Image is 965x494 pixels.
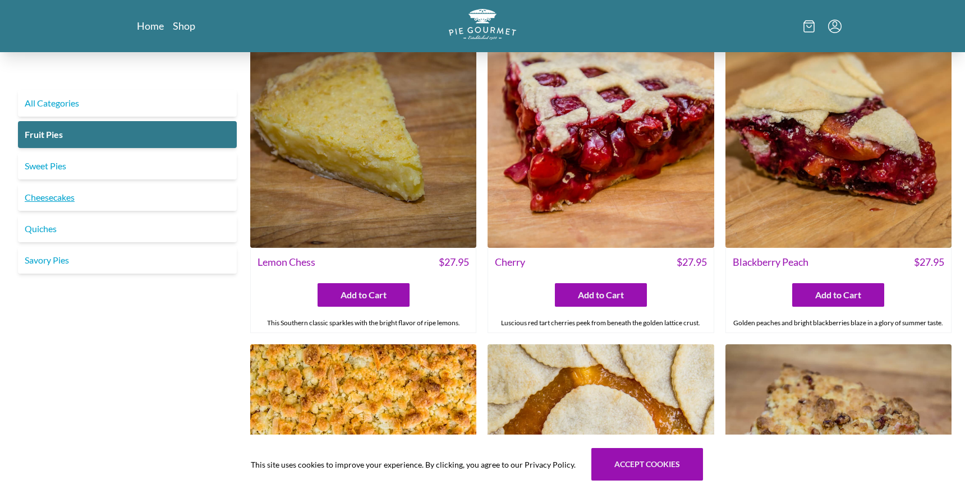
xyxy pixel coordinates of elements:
span: Cherry [495,255,525,270]
span: Blackberry Peach [733,255,808,270]
button: Accept cookies [591,448,703,481]
img: Blackberry Peach [725,21,952,247]
a: Shop [173,19,195,33]
a: Home [137,19,164,33]
a: Quiches [18,215,237,242]
span: This site uses cookies to improve your experience. By clicking, you agree to our Privacy Policy. [251,459,576,470]
span: $ 27.95 [439,255,469,270]
a: Cheesecakes [18,184,237,211]
span: Lemon Chess [258,255,315,270]
a: Logo [449,9,516,43]
span: Add to Cart [341,288,387,302]
div: This Southern classic sparkles with the bright flavor of ripe lemons. [251,313,476,333]
button: Add to Cart [792,283,884,307]
a: Fruit Pies [18,121,237,148]
button: Add to Cart [318,283,410,307]
button: Menu [828,20,842,33]
a: Savory Pies [18,247,237,274]
span: $ 27.95 [914,255,944,270]
a: All Categories [18,90,237,117]
span: Add to Cart [815,288,861,302]
div: Luscious red tart cherries peek from beneath the golden lattice crust. [488,313,713,333]
img: Cherry [488,21,714,247]
button: Add to Cart [555,283,647,307]
img: logo [449,9,516,40]
span: $ 27.95 [677,255,707,270]
img: Lemon Chess [250,21,476,247]
span: Add to Cart [578,288,624,302]
div: Golden peaches and bright blackberries blaze in a glory of summer taste. [726,313,951,333]
a: Sweet Pies [18,153,237,179]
